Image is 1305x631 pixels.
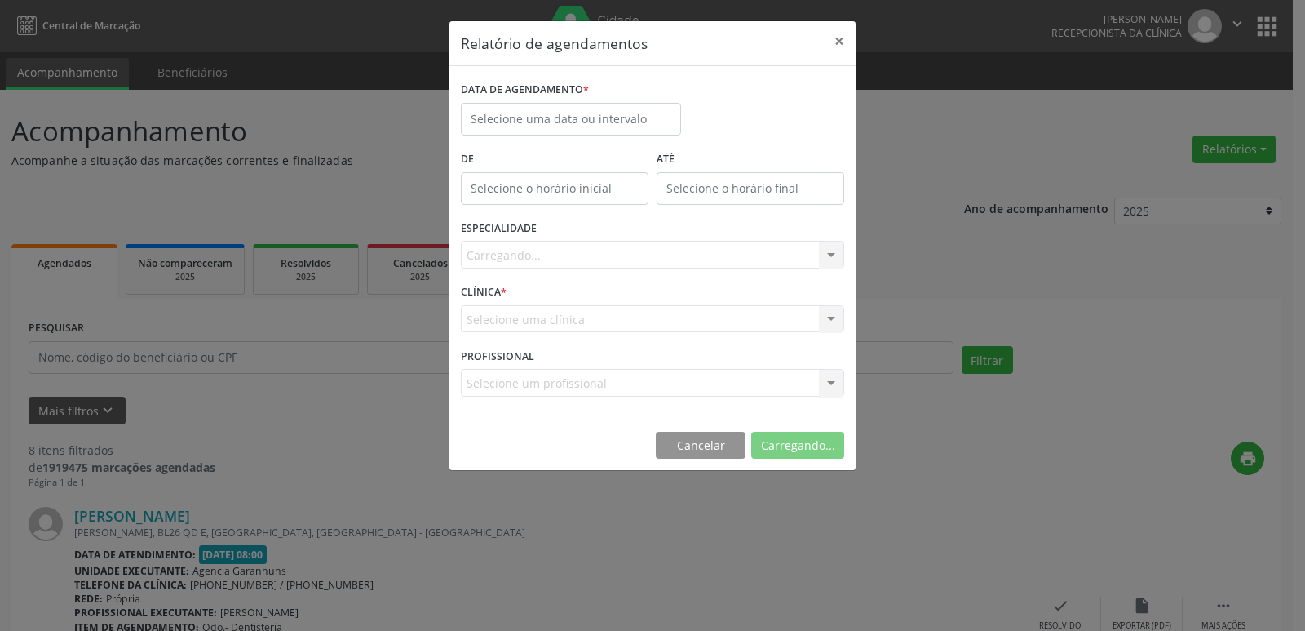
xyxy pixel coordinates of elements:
[823,21,856,61] button: Close
[461,78,589,103] label: DATA DE AGENDAMENTO
[461,103,681,136] input: Selecione uma data ou intervalo
[461,147,648,172] label: De
[657,172,844,205] input: Selecione o horário final
[656,432,745,460] button: Cancelar
[461,172,648,205] input: Selecione o horário inicial
[461,344,534,369] label: PROFISSIONAL
[657,147,844,172] label: ATÉ
[751,432,844,460] button: Carregando...
[461,280,507,305] label: CLÍNICA
[461,33,648,54] h5: Relatório de agendamentos
[461,216,537,242] label: ESPECIALIDADE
